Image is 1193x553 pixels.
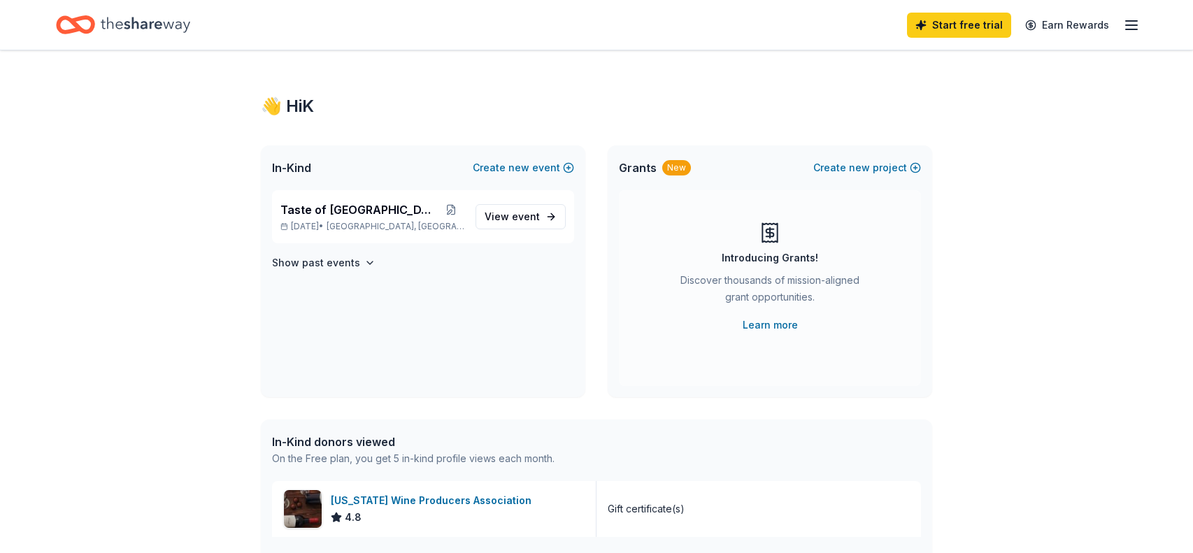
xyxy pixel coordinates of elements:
[722,250,818,266] div: Introducing Grants!
[272,254,376,271] button: Show past events
[743,317,798,333] a: Learn more
[272,450,555,467] div: On the Free plan, you get 5 in-kind profile views each month.
[485,208,540,225] span: View
[849,159,870,176] span: new
[331,492,537,509] div: [US_STATE] Wine Producers Association
[473,159,574,176] button: Createnewevent
[907,13,1011,38] a: Start free trial
[56,8,190,41] a: Home
[345,509,362,526] span: 4.8
[813,159,921,176] button: Createnewproject
[284,490,322,528] img: Image for Ohio Wine Producers Association
[327,221,464,232] span: [GEOGRAPHIC_DATA], [GEOGRAPHIC_DATA]
[512,210,540,222] span: event
[261,95,932,117] div: 👋 Hi K
[1017,13,1117,38] a: Earn Rewards
[508,159,529,176] span: new
[272,159,311,176] span: In-Kind
[280,201,438,218] span: Taste of [GEOGRAPHIC_DATA]
[272,254,360,271] h4: Show past events
[608,501,685,517] div: Gift certificate(s)
[619,159,657,176] span: Grants
[675,272,865,311] div: Discover thousands of mission-aligned grant opportunities.
[272,433,555,450] div: In-Kind donors viewed
[476,204,566,229] a: View event
[280,221,464,232] p: [DATE] •
[662,160,691,175] div: New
